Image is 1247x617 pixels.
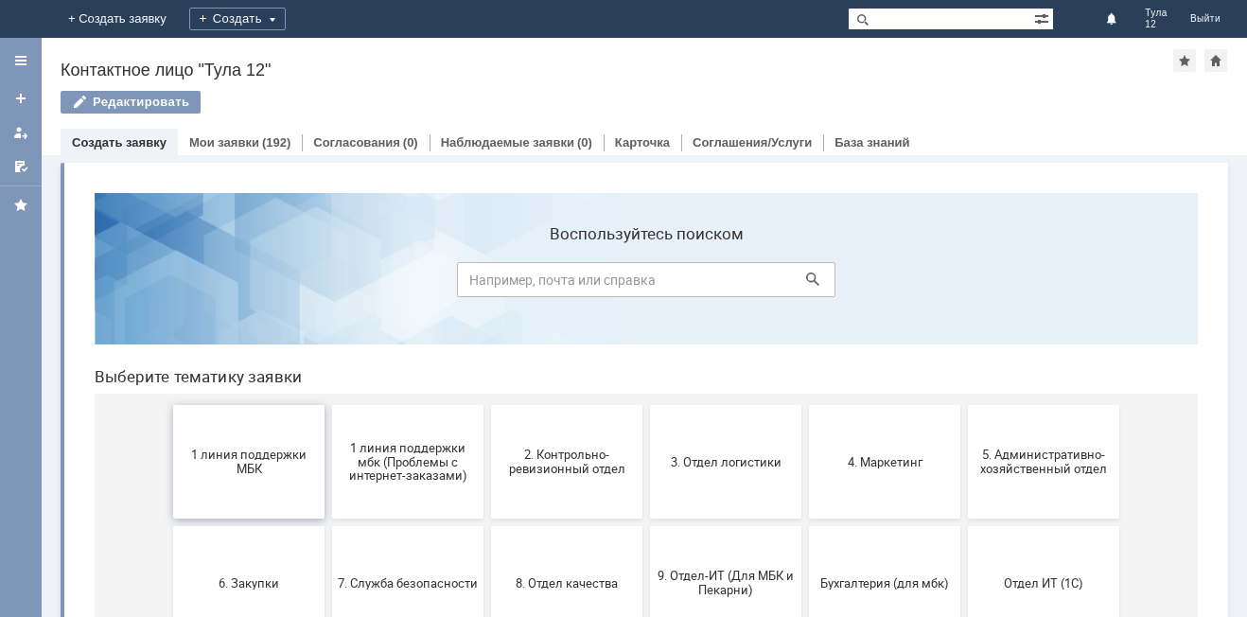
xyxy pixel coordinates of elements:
a: Создать заявку [6,83,36,114]
a: Карточка [615,135,670,150]
a: Мои заявки [189,135,259,150]
div: Создать [189,8,286,30]
span: 7. Служба безопасности [258,397,398,412]
button: 5. Административно-хозяйственный отдел [888,227,1040,341]
div: Сделать домашней страницей [1204,49,1227,72]
a: Согласования [313,135,400,150]
span: Отдел-ИТ (Офис) [258,519,398,533]
span: 1 линия поддержки мбк (Проблемы с интернет-заказами) [258,262,398,305]
span: Тула [1145,8,1168,19]
button: 9. Отдел-ИТ (Для МБК и Пекарни) [571,348,722,462]
button: Отдел-ИТ (Битрикс24 и CRM) [94,469,245,583]
a: База знаний [834,135,909,150]
span: 8. Отдел качества [417,397,557,412]
button: 4. Маркетинг [729,227,881,341]
button: Бухгалтерия (для мбк) [729,348,881,462]
span: Отдел-ИТ (Битрикс24 и CRM) [99,512,239,540]
button: [PERSON_NAME]. Услуги ИТ для МБК (оформляет L1) [888,469,1040,583]
a: Мои согласования [6,151,36,182]
div: Добавить в избранное [1173,49,1196,72]
span: 12 [1145,19,1168,30]
button: 1 линия поддержки МБК [94,227,245,341]
button: 8. Отдел качества [412,348,563,462]
button: Это соглашение не активно! [729,469,881,583]
div: (0) [403,135,418,150]
span: Франчайзинг [576,519,716,533]
span: 2. Контрольно-ревизионный отдел [417,270,557,298]
span: 3. Отдел логистики [576,276,716,291]
span: Отдел ИТ (1С) [894,397,1034,412]
button: 7. Служба безопасности [253,348,404,462]
button: Финансовый отдел [412,469,563,583]
button: 6. Закупки [94,348,245,462]
span: [PERSON_NAME]. Услуги ИТ для МБК (оформляет L1) [894,504,1034,547]
button: 2. Контрольно-ревизионный отдел [412,227,563,341]
div: Контактное лицо "Тула 12" [61,61,1173,79]
div: (192) [262,135,290,150]
span: Расширенный поиск [1034,9,1053,26]
button: Отдел-ИТ (Офис) [253,469,404,583]
label: Воспользуйтесь поиском [378,46,756,65]
button: 1 линия поддержки мбк (Проблемы с интернет-заказами) [253,227,404,341]
span: 6. Закупки [99,397,239,412]
a: Создать заявку [72,135,167,150]
span: Бухгалтерия (для мбк) [735,397,875,412]
a: Соглашения/Услуги [693,135,812,150]
span: 1 линия поддержки МБК [99,270,239,298]
span: Финансовый отдел [417,519,557,533]
button: Франчайзинг [571,469,722,583]
input: Например, почта или справка [378,84,756,119]
span: 9. Отдел-ИТ (Для МБК и Пекарни) [576,391,716,419]
span: Это соглашение не активно! [735,512,875,540]
a: Наблюдаемые заявки [441,135,574,150]
span: 4. Маркетинг [735,276,875,291]
a: Мои заявки [6,117,36,148]
button: 3. Отдел логистики [571,227,722,341]
button: Отдел ИТ (1С) [888,348,1040,462]
div: (0) [577,135,592,150]
header: Выберите тематику заявки [15,189,1118,208]
span: 5. Административно-хозяйственный отдел [894,270,1034,298]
